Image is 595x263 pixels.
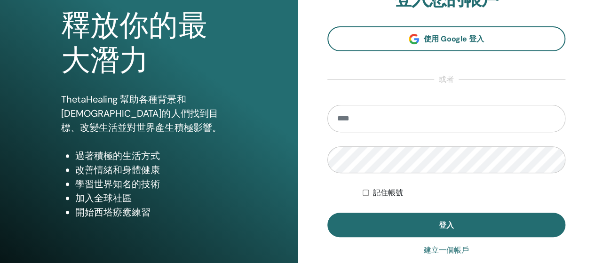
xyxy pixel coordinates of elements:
font: 記住帳號 [373,188,403,197]
font: 釋放你的最大潛力 [61,9,207,77]
a: 使用 Google 登入 [327,26,566,51]
font: 加入全球社區 [75,192,132,204]
font: 改善情緒和身體健康 [75,164,160,176]
font: 使用 Google 登入 [424,34,484,44]
a: 建立一個帳戶 [424,245,469,256]
font: 建立一個帳戶 [424,246,469,255]
font: 學習世界知名的技術 [75,178,160,190]
font: ThetaHealing 幫助各種背景和[DEMOGRAPHIC_DATA]的人們找到目標、改變生活並對世界產生積極影響。 [61,93,221,134]
button: 登入 [327,213,566,237]
div: 無限期地保持我的身份驗證狀態或直到我手動註銷 [363,187,565,199]
font: 開始西塔療癒練習 [75,206,151,218]
font: 登入 [439,220,454,230]
font: 過著積極的生活方式 [75,150,160,162]
font: 或者 [439,74,454,84]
